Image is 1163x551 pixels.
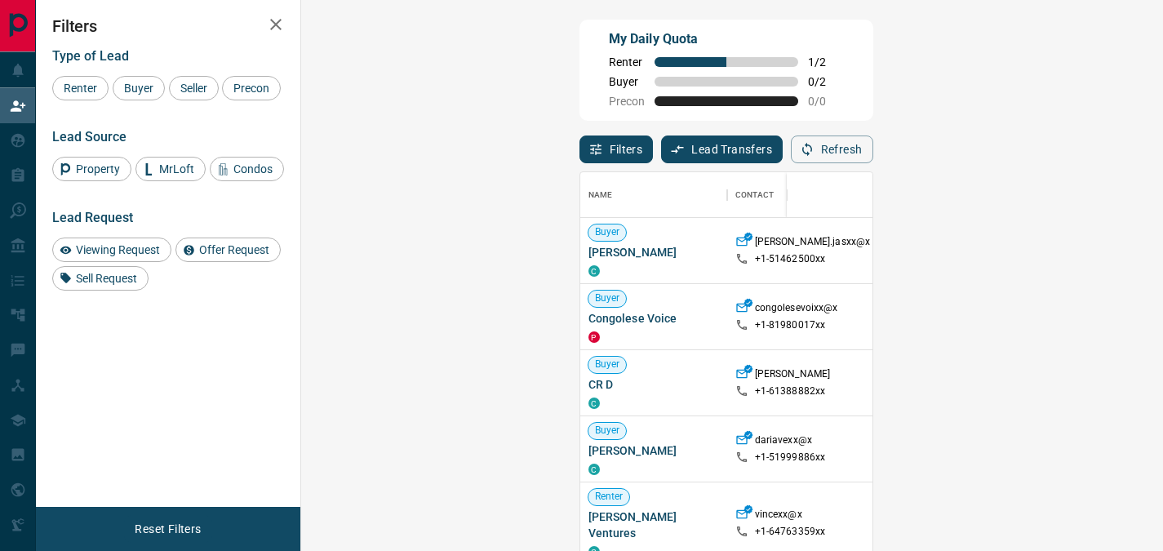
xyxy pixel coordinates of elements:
span: Buyer [588,225,627,239]
div: Renter [52,76,109,100]
p: +1- 64763359xx [755,525,826,539]
div: Buyer [113,76,165,100]
span: Type of Lead [52,48,129,64]
p: dariavexx@x [755,433,812,451]
div: property.ca [588,331,600,343]
div: Precon [222,76,281,100]
div: Offer Request [175,238,281,262]
h2: Filters [52,16,284,36]
span: Lead Source [52,129,127,144]
span: Property [70,162,126,176]
button: Filters [579,136,654,163]
span: Buyer [609,75,645,88]
span: 1 / 2 [808,56,844,69]
p: [PERSON_NAME] [755,367,831,384]
span: Renter [609,56,645,69]
span: CR D [588,376,719,393]
button: Refresh [791,136,873,163]
p: +1- 61388882xx [755,384,826,398]
span: Precon [609,95,645,108]
div: Seller [169,76,219,100]
button: Lead Transfers [661,136,783,163]
p: +1- 51999886xx [755,451,826,464]
p: My Daily Quota [609,29,844,49]
div: Sell Request [52,266,149,291]
span: MrLoft [153,162,200,176]
p: vincexx@x [755,508,802,525]
div: Name [580,172,727,218]
div: condos.ca [588,464,600,475]
span: Precon [228,82,275,95]
span: Buyer [588,358,627,371]
span: [PERSON_NAME] [588,244,719,260]
p: +1- 81980017xx [755,318,826,332]
div: Viewing Request [52,238,171,262]
span: Buyer [588,424,627,438]
span: Sell Request [70,272,143,285]
button: Reset Filters [124,515,211,543]
div: Name [588,172,613,218]
div: condos.ca [588,398,600,409]
span: Viewing Request [70,243,166,256]
span: 0 / 0 [808,95,844,108]
span: Renter [58,82,103,95]
span: Offer Request [193,243,275,256]
span: Buyer [588,291,627,305]
span: [PERSON_NAME] [588,442,719,459]
div: condos.ca [588,265,600,277]
div: MrLoft [135,157,206,181]
p: congolesevoixx@x [755,301,838,318]
span: Buyer [118,82,159,95]
span: 0 / 2 [808,75,844,88]
span: Lead Request [52,210,133,225]
span: Congolese Voice [588,310,719,327]
span: [PERSON_NAME] Ventures [588,509,719,541]
span: Renter [588,490,630,504]
div: Condos [210,157,284,181]
p: [PERSON_NAME].jasxx@x [755,235,871,252]
div: Property [52,157,131,181]
p: +1- 51462500xx [755,252,826,266]
div: Contact [735,172,775,218]
span: Seller [175,82,213,95]
span: Condos [228,162,278,176]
